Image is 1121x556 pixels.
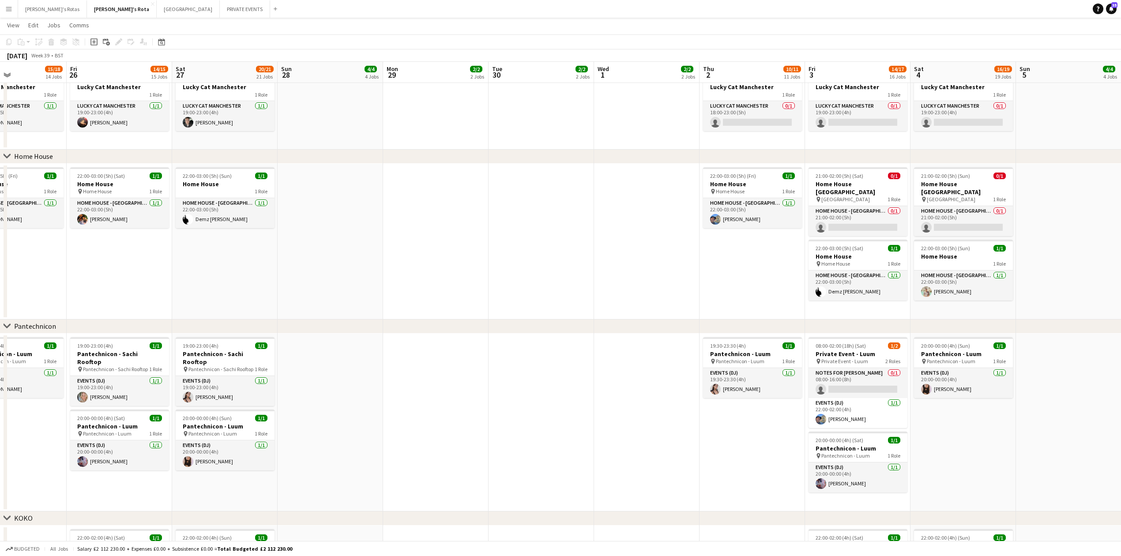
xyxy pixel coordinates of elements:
[220,0,270,18] button: PRIVATE EVENTS
[4,19,23,31] a: View
[29,52,51,59] span: Week 39
[28,21,38,29] span: Edit
[87,0,157,18] button: [PERSON_NAME]'s Rota
[69,21,89,29] span: Comms
[25,19,42,31] a: Edit
[14,514,33,522] div: KOKO
[1106,4,1117,14] a: 35
[14,322,56,331] div: Pantechnicon
[1111,2,1117,8] span: 35
[49,545,70,552] span: All jobs
[157,0,220,18] button: [GEOGRAPHIC_DATA]
[4,544,41,554] button: Budgeted
[18,0,87,18] button: [PERSON_NAME]'s Rotas
[47,21,60,29] span: Jobs
[14,546,40,552] span: Budgeted
[66,19,93,31] a: Comms
[14,152,53,161] div: Home House
[217,545,292,552] span: Total Budgeted £2 112 230.00
[55,52,64,59] div: BST
[77,545,292,552] div: Salary £2 112 230.00 + Expenses £0.00 + Subsistence £0.00 =
[44,19,64,31] a: Jobs
[7,51,27,60] div: [DATE]
[7,21,19,29] span: View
